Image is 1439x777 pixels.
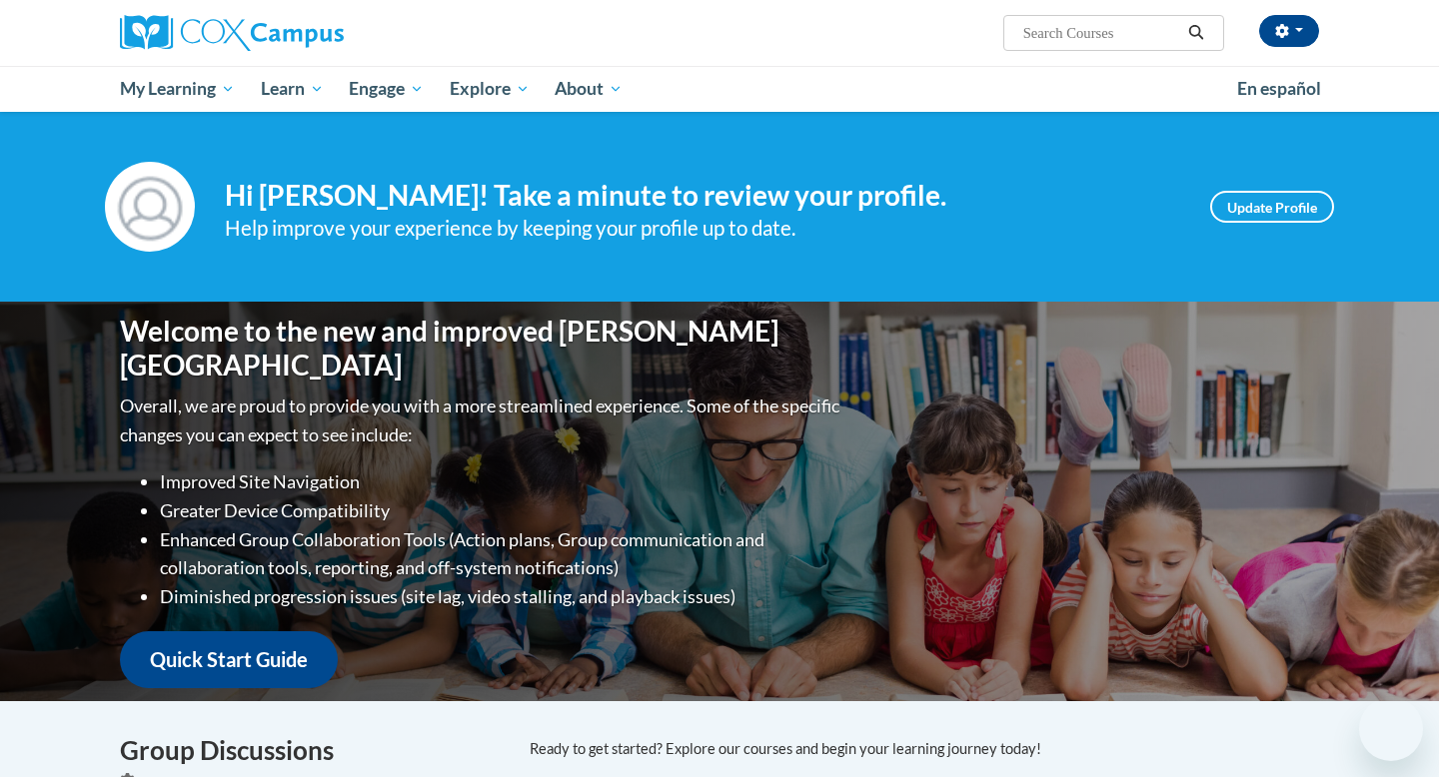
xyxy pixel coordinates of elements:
a: Quick Start Guide [120,631,338,688]
img: Cox Campus [120,15,344,51]
span: Engage [349,77,424,101]
a: My Learning [107,66,248,112]
a: Explore [437,66,543,112]
h1: Welcome to the new and improved [PERSON_NAME][GEOGRAPHIC_DATA] [120,315,844,382]
a: En español [1224,68,1334,110]
a: Learn [248,66,337,112]
a: Cox Campus [120,15,500,51]
h4: Group Discussions [120,731,500,770]
a: About [543,66,637,112]
span: My Learning [120,77,235,101]
input: Search Courses [1021,21,1181,45]
li: Enhanced Group Collaboration Tools (Action plans, Group communication and collaboration tools, re... [160,525,844,583]
div: Main menu [90,66,1349,112]
iframe: Button to launch messaging window [1359,697,1423,761]
span: Learn [261,77,324,101]
span: About [555,77,623,101]
h4: Hi [PERSON_NAME]! Take a minute to review your profile. [225,179,1180,213]
a: Update Profile [1210,191,1334,223]
img: Profile Image [105,162,195,252]
button: Account Settings [1259,15,1319,47]
li: Diminished progression issues (site lag, video stalling, and playback issues) [160,582,844,611]
li: Greater Device Compatibility [160,496,844,525]
span: Explore [450,77,530,101]
li: Improved Site Navigation [160,467,844,496]
div: Help improve your experience by keeping your profile up to date. [225,212,1180,245]
a: Engage [336,66,437,112]
button: Search [1181,21,1211,45]
span: En español [1237,78,1321,99]
p: Overall, we are proud to provide you with a more streamlined experience. Some of the specific cha... [120,391,844,449]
